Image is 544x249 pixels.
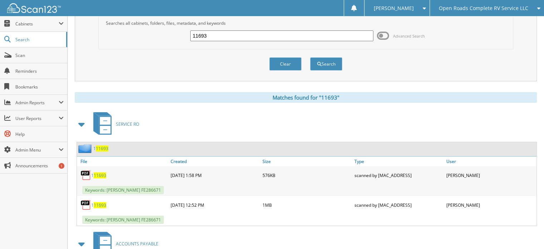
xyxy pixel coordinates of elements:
[75,92,537,103] div: Matches found for "11693"
[7,3,61,13] img: scan123-logo-white.svg
[15,21,59,27] span: Cabinets
[15,84,64,90] span: Bookmarks
[310,57,342,71] button: Search
[445,198,536,212] div: [PERSON_NAME]
[15,147,59,153] span: Admin Menu
[261,198,353,212] div: 1MB
[59,163,64,169] div: 1
[15,115,59,121] span: User Reports
[261,157,353,166] a: Size
[445,168,536,182] div: [PERSON_NAME]
[102,20,510,26] div: Searches all cabinets, folders, files, metadata, and keywords
[261,168,353,182] div: 576KB
[77,157,169,166] a: File
[393,33,425,39] span: Advanced Search
[89,110,139,138] a: SERVICE RO
[169,168,261,182] div: [DATE] 1:58 PM
[82,216,164,224] span: Keywords: [PERSON_NAME] FE286671
[353,168,445,182] div: scanned by [MAC_ADDRESS]
[116,241,158,247] span: ACCOUNTS PAYABLE
[116,121,139,127] span: SERVICE RO
[78,144,93,153] img: folder2.png
[169,198,261,212] div: [DATE] 12:52 PM
[91,172,106,178] a: 111693
[82,186,164,194] span: Keywords: [PERSON_NAME] FE286671
[445,157,536,166] a: User
[80,170,91,181] img: PDF.png
[96,145,108,152] span: 11693
[353,157,445,166] a: Type
[15,52,64,58] span: Scan
[439,6,528,10] span: Open Roads Complete RV Service LLC
[94,202,106,208] span: 11693
[15,100,59,106] span: Admin Reports
[80,200,91,210] img: PDF.png
[15,68,64,74] span: Reminders
[169,157,261,166] a: Created
[15,163,64,169] span: Announcements
[269,57,302,71] button: Clear
[93,145,108,152] a: 111693
[94,172,106,178] span: 11693
[15,131,64,137] span: Help
[353,198,445,212] div: scanned by [MAC_ADDRESS]
[91,202,106,208] a: 111693
[15,37,63,43] span: Search
[373,6,413,10] span: [PERSON_NAME]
